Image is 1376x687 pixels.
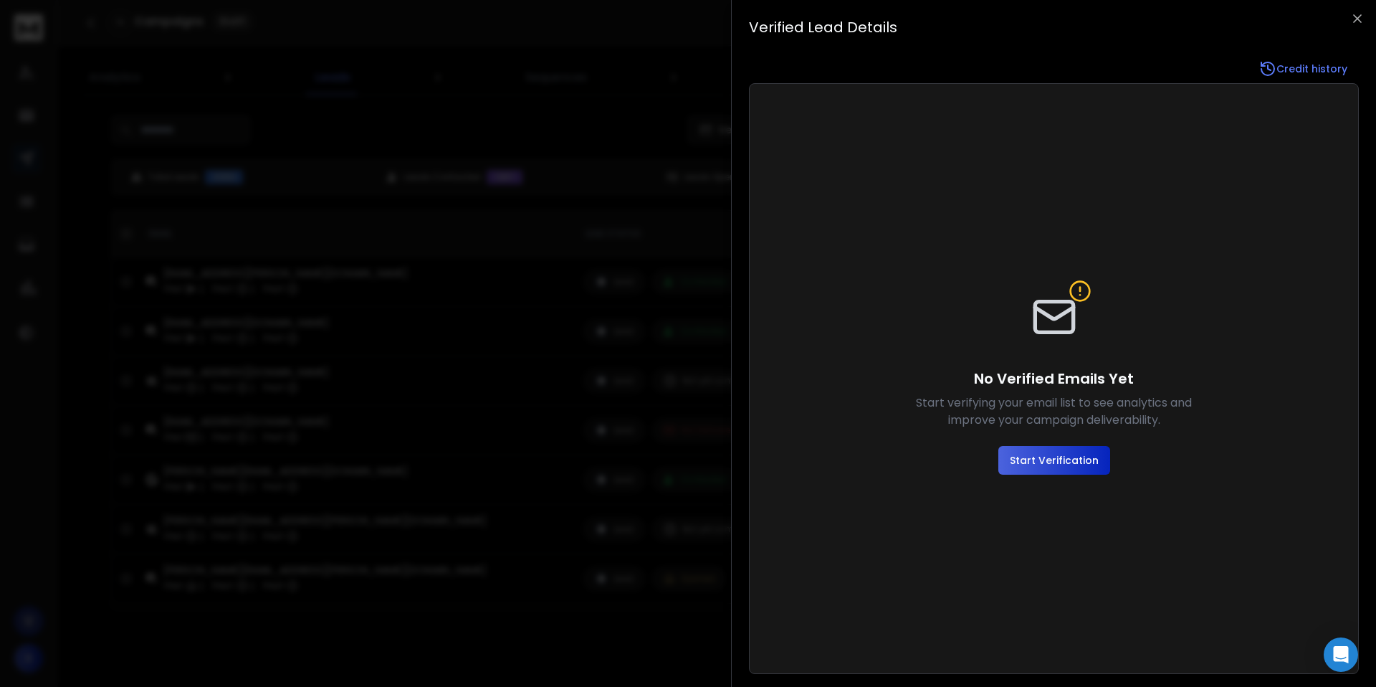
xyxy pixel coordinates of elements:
[894,394,1215,429] p: Start verifying your email list to see analytics and improve your campaign deliverability.
[1324,638,1358,672] div: Open Intercom Messenger
[894,369,1215,389] h4: No Verified Emails Yet
[1248,55,1359,83] a: Credit history
[749,17,1359,37] h3: Verified Lead Details
[998,446,1110,475] button: Start Verification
